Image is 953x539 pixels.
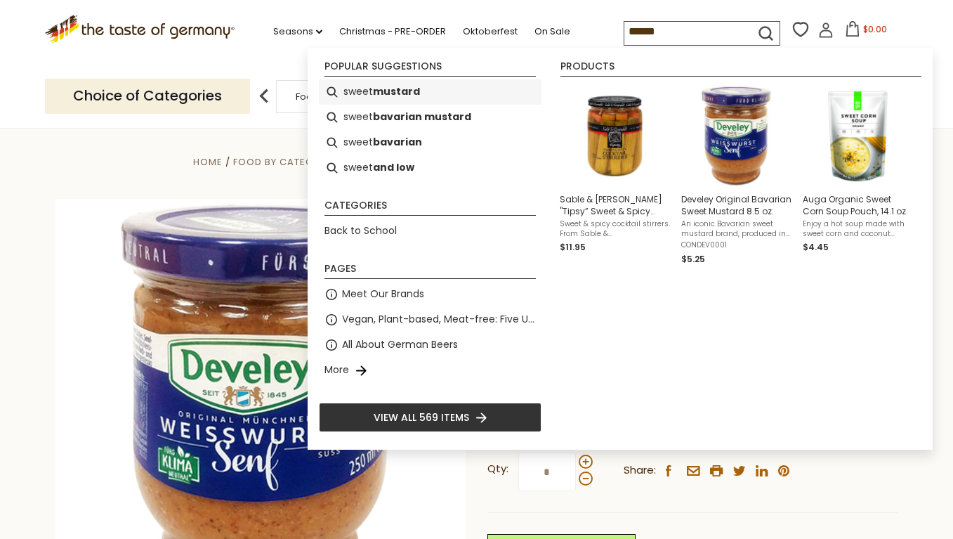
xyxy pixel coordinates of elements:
[250,82,278,110] img: previous arrow
[319,282,541,307] li: Meet Our Brands
[803,193,913,217] span: Auga Organic Sweet Corn Soup Pouch, 14.1 oz.
[554,79,676,272] li: Sable & Rosenfeld "Tipsy” Sweet & Spicy Cocktail Stirrers, 16 oz
[339,24,446,39] a: Christmas - PRE-ORDER
[487,460,508,478] strong: Qty:
[193,155,223,169] a: Home
[681,193,791,217] span: Develey Original Bavarian Sweet Mustard 8.5 oz.
[319,307,541,332] li: Vegan, Plant-based, Meat-free: Five Up and Coming Brands
[803,85,913,266] a: Auga Organic Vegan Sweet Corn Soup PouchAuga Organic Sweet Corn Soup Pouch, 14.1 oz.Enjoy a hot s...
[319,155,541,181] li: sweet and low
[797,79,919,272] li: Auga Organic Sweet Corn Soup Pouch, 14.1 oz.
[676,79,797,272] li: Develey Original Bavarian Sweet Mustard 8.5 oz.
[373,109,471,125] b: bavarian mustard
[324,200,536,216] li: Categories
[324,264,536,279] li: Pages
[374,410,469,425] span: View all 569 items
[836,21,896,42] button: $0.00
[518,453,576,491] input: Qty:
[373,134,422,150] b: bavarian
[319,403,541,432] li: View all 569 items
[560,85,670,266] a: Sable & Rosenfeld Sweet & Spicy TipsySable & [PERSON_NAME] "Tipsy” Sweet & Spicy Cocktail Stirrer...
[681,85,791,266] a: Develey Original Bavarian Sweet Mustard 8.5 oz.An iconic Bavarian sweet mustard brand, produced i...
[373,160,414,176] b: and low
[807,85,909,187] img: Auga Organic Vegan Sweet Corn Soup Pouch
[342,311,536,327] a: Vegan, Plant-based, Meat-free: Five Up and Coming Brands
[560,241,586,253] span: $11.95
[681,219,791,239] span: An iconic Bavarian sweet mustard brand, produced in [GEOGRAPHIC_DATA], [GEOGRAPHIC_DATA], by [PER...
[803,219,913,239] span: Enjoy a hot soup made with sweet corn and coconut cream, prepared and cooked in minutes. Just hea...
[342,286,424,302] a: Meet Our Brands
[319,332,541,358] li: All About German Beers
[296,91,377,102] a: Food By Category
[534,24,570,39] a: On Sale
[319,130,541,155] li: sweet bavarian
[624,462,656,479] span: Share:
[863,23,887,35] span: $0.00
[319,358,541,383] li: More
[681,253,705,265] span: $5.25
[308,48,933,450] div: Instant Search Results
[560,219,670,239] span: Sweet & spicy cocktail stirrers. From Sable & [PERSON_NAME], based in [GEOGRAPHIC_DATA], [GEOGRAP...
[319,79,541,105] li: sweet mustard
[45,79,250,113] p: Choice of Categories
[564,85,666,187] img: Sable & Rosenfeld Sweet & Spicy Tipsy
[373,84,420,100] b: mustard
[324,223,397,239] a: Back to School
[233,155,334,169] a: Food By Category
[324,61,536,77] li: Popular suggestions
[463,24,518,39] a: Oktoberfest
[342,337,458,353] a: All About German Beers
[681,240,791,250] span: CONDEV0001
[560,193,670,217] span: Sable & [PERSON_NAME] "Tipsy” Sweet & Spicy Cocktail Stirrers, 16 oz
[803,241,829,253] span: $4.45
[319,219,541,244] li: Back to School
[273,24,322,39] a: Seasons
[319,105,541,130] li: sweet bavarian mustard
[560,61,921,77] li: Products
